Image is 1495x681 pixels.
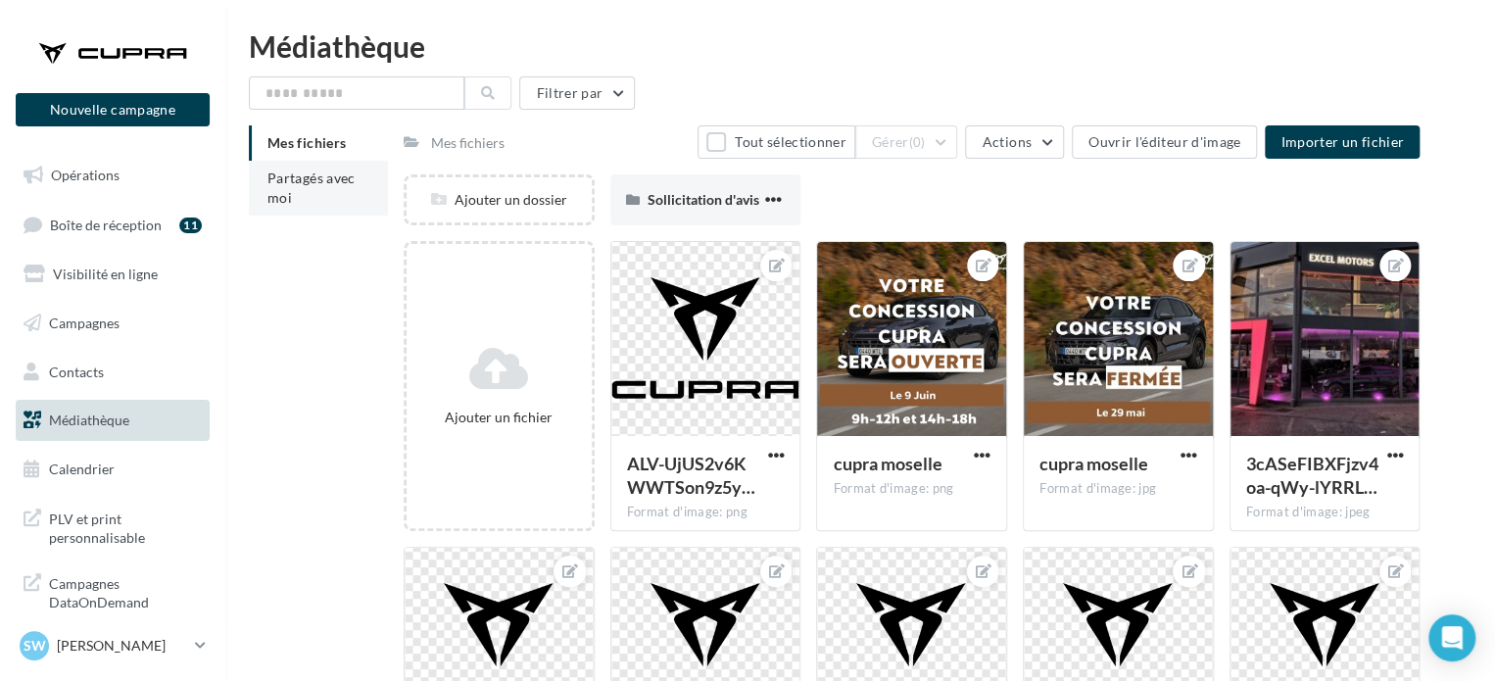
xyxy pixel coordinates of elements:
[1072,125,1257,159] button: Ouvrir l'éditeur d'image
[982,133,1031,150] span: Actions
[49,412,129,428] span: Médiathèque
[833,480,990,498] div: Format d'image: png
[49,461,115,477] span: Calendrier
[49,506,202,548] span: PLV et print personnalisable
[1246,453,1378,498] span: 3cASeFIBXFjzv4oa-qWy-lYRRL-HkSyxr9YhFnA9poEAy-As1EQRMMpGPLXEgF47xBJ147pkrRyAv1kbEg=s0
[16,93,210,126] button: Nouvelle campagne
[12,155,214,196] a: Opérations
[698,125,854,159] button: Tout sélectionner
[648,191,759,208] span: Sollicitation d'avis
[855,125,958,159] button: Gérer(0)
[12,449,214,490] a: Calendrier
[1428,614,1475,661] div: Open Intercom Messenger
[12,498,214,556] a: PLV et print personnalisable
[1246,504,1404,521] div: Format d'image: jpeg
[267,170,356,206] span: Partagés avec moi
[179,218,202,233] div: 11
[12,303,214,344] a: Campagnes
[407,190,592,210] div: Ajouter un dossier
[50,216,162,232] span: Boîte de réception
[1265,125,1420,159] button: Importer un fichier
[49,315,120,331] span: Campagnes
[1280,133,1404,150] span: Importer un fichier
[965,125,1063,159] button: Actions
[24,636,46,656] span: SW
[833,453,941,474] span: cupra moselle
[12,352,214,393] a: Contacts
[53,266,158,282] span: Visibilité en ligne
[49,363,104,379] span: Contacts
[12,562,214,620] a: Campagnes DataOnDemand
[12,254,214,295] a: Visibilité en ligne
[12,204,214,246] a: Boîte de réception11
[627,504,785,521] div: Format d'image: png
[1039,453,1148,474] span: cupra moselle
[249,31,1471,61] div: Médiathèque
[414,408,584,427] div: Ajouter un fichier
[57,636,187,656] p: [PERSON_NAME]
[1039,480,1197,498] div: Format d'image: jpg
[909,134,926,150] span: (0)
[267,134,346,151] span: Mes fichiers
[16,627,210,664] a: SW [PERSON_NAME]
[49,570,202,612] span: Campagnes DataOnDemand
[51,167,120,183] span: Opérations
[519,76,635,110] button: Filtrer par
[627,453,755,498] span: ALV-UjUS2v6KWWTSon9z5ycQyaxvm4oSXfcWuod0xUO6qFeKQhj4f2IG
[12,400,214,441] a: Médiathèque
[431,133,505,153] div: Mes fichiers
